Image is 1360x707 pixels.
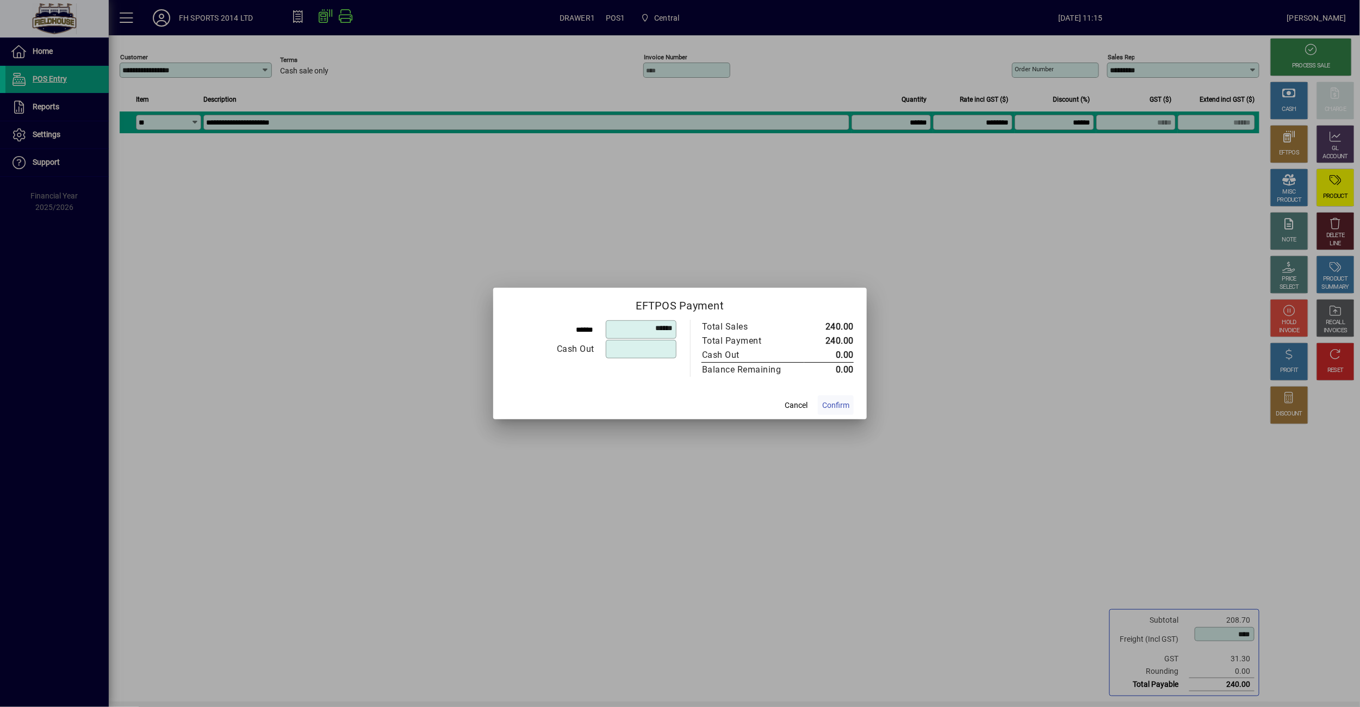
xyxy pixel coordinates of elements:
button: Confirm [818,395,854,415]
button: Cancel [779,395,813,415]
td: Total Payment [701,334,804,348]
td: 240.00 [804,334,854,348]
td: 0.00 [804,348,854,363]
span: Cancel [785,400,808,411]
div: Cash Out [507,343,594,356]
h2: EFTPOS Payment [493,288,867,319]
div: Balance Remaining [702,363,793,376]
span: Confirm [822,400,849,411]
td: Total Sales [701,320,804,334]
td: 240.00 [804,320,854,334]
td: 0.00 [804,363,854,377]
div: Cash Out [702,349,793,362]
